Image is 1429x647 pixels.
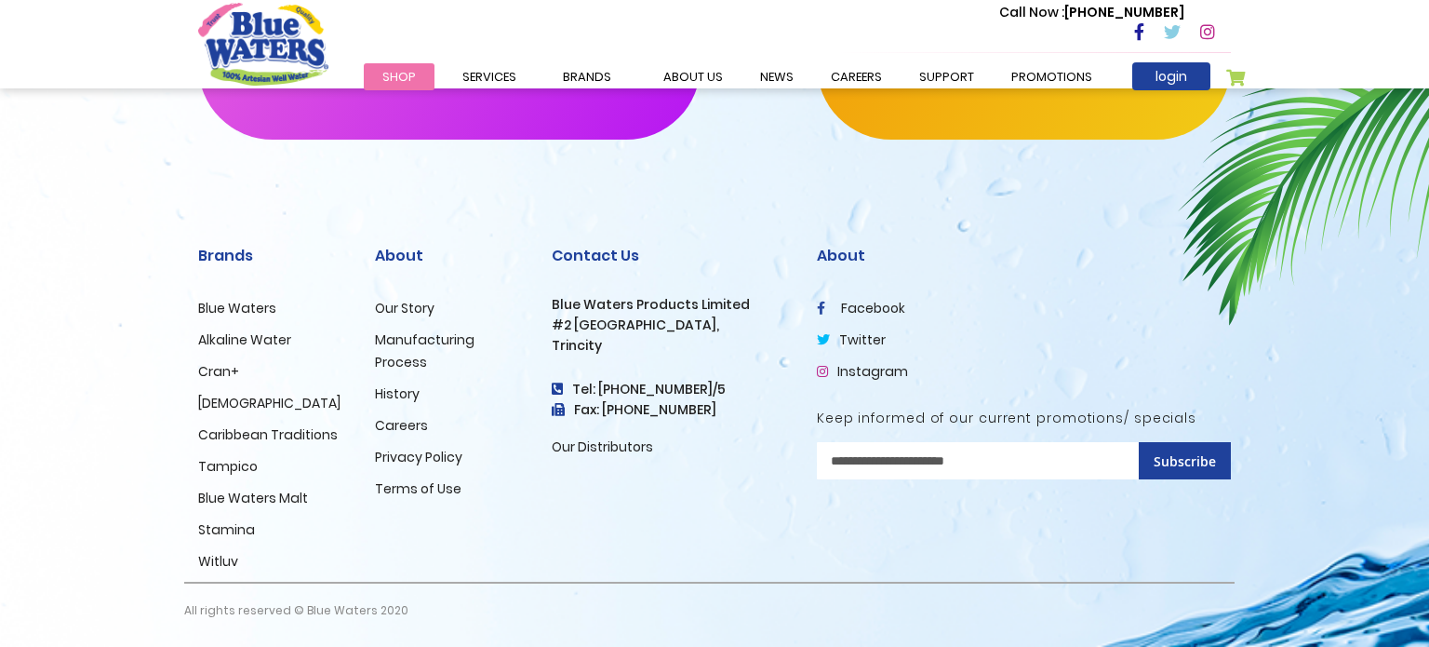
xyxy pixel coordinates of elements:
[184,584,408,638] p: All rights reserved © Blue Waters 2020
[552,382,789,398] h4: Tel: [PHONE_NUMBER]/5
[817,411,1231,426] h5: Keep informed of our current promotions/ specials
[198,3,328,85] a: store logo
[1154,452,1216,470] span: Subscribe
[198,299,276,317] a: Blue Waters
[817,362,908,381] a: Instagram
[198,362,239,381] a: Cran+
[552,247,789,264] h2: Contact Us
[645,63,741,90] a: about us
[999,3,1064,21] span: Call Now :
[375,448,462,466] a: Privacy Policy
[198,457,258,476] a: Tampico
[198,489,308,507] a: Blue Waters Malt
[817,299,905,317] a: facebook
[198,425,338,444] a: Caribbean Traditions
[198,330,291,349] a: Alkaline Water
[375,299,434,317] a: Our Story
[375,247,524,264] h2: About
[198,247,347,264] h2: Brands
[812,63,901,90] a: careers
[462,68,516,86] span: Services
[552,317,789,333] h3: #2 [GEOGRAPHIC_DATA],
[552,402,789,418] h3: Fax: [PHONE_NUMBER]
[198,394,341,412] a: [DEMOGRAPHIC_DATA]
[563,68,611,86] span: Brands
[375,384,420,403] a: History
[552,338,789,354] h3: Trincity
[901,63,993,90] a: support
[817,330,886,349] a: twitter
[1139,442,1231,479] button: Subscribe
[198,552,238,571] a: Witluv
[999,3,1184,22] p: [PHONE_NUMBER]
[552,438,653,456] a: Our Distributors
[382,68,416,86] span: Shop
[375,479,461,498] a: Terms of Use
[817,247,1231,264] h2: About
[198,520,255,539] a: Stamina
[375,330,474,371] a: Manufacturing Process
[1132,62,1210,90] a: login
[375,416,428,435] a: Careers
[741,63,812,90] a: News
[993,63,1111,90] a: Promotions
[552,297,789,313] h3: Blue Waters Products Limited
